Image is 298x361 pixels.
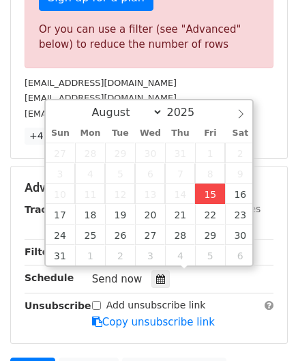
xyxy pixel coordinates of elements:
span: August 26, 2025 [105,225,135,245]
span: August 30, 2025 [225,225,255,245]
span: August 15, 2025 [195,184,225,204]
span: Thu [165,129,195,138]
span: July 30, 2025 [135,143,165,163]
span: August 5, 2025 [105,163,135,184]
span: August 9, 2025 [225,163,255,184]
span: August 12, 2025 [105,184,135,204]
span: August 1, 2025 [195,143,225,163]
span: August 4, 2025 [75,163,105,184]
span: August 31, 2025 [46,245,76,265]
strong: Filters [25,246,59,257]
span: August 3, 2025 [46,163,76,184]
strong: Schedule [25,272,74,283]
span: August 14, 2025 [165,184,195,204]
label: Add unsubscribe link [106,298,206,313]
span: August 8, 2025 [195,163,225,184]
span: September 1, 2025 [75,245,105,265]
span: August 7, 2025 [165,163,195,184]
span: August 25, 2025 [75,225,105,245]
span: September 6, 2025 [225,245,255,265]
span: August 21, 2025 [165,204,195,225]
small: [EMAIL_ADDRESS][DOMAIN_NAME] [25,93,177,103]
span: August 24, 2025 [46,225,76,245]
span: August 6, 2025 [135,163,165,184]
h5: Advanced [25,180,273,195]
a: +47 more [25,128,82,145]
span: August 2, 2025 [225,143,255,163]
div: Or you can use a filter (see "Advanced" below) to reduce the number of rows [39,22,259,53]
span: August 19, 2025 [105,204,135,225]
span: September 4, 2025 [165,245,195,265]
span: August 20, 2025 [135,204,165,225]
small: [EMAIL_ADDRESS][DOMAIN_NAME] [25,78,177,88]
span: August 16, 2025 [225,184,255,204]
span: Tue [105,129,135,138]
span: August 28, 2025 [165,225,195,245]
strong: Tracking [25,204,70,215]
span: August 10, 2025 [46,184,76,204]
span: September 3, 2025 [135,245,165,265]
span: August 23, 2025 [225,204,255,225]
span: July 27, 2025 [46,143,76,163]
span: Mon [75,129,105,138]
span: July 28, 2025 [75,143,105,163]
span: Sun [46,129,76,138]
span: August 17, 2025 [46,204,76,225]
span: August 27, 2025 [135,225,165,245]
a: Copy unsubscribe link [92,316,215,328]
span: September 2, 2025 [105,245,135,265]
span: Fri [195,129,225,138]
iframe: Chat Widget [230,295,298,361]
span: July 29, 2025 [105,143,135,163]
span: August 29, 2025 [195,225,225,245]
span: August 11, 2025 [75,184,105,204]
input: Year [163,106,212,119]
span: August 18, 2025 [75,204,105,225]
strong: Unsubscribe [25,300,91,311]
span: Send now [92,273,143,285]
span: August 13, 2025 [135,184,165,204]
span: Sat [225,129,255,138]
span: September 5, 2025 [195,245,225,265]
span: Wed [135,129,165,138]
span: July 31, 2025 [165,143,195,163]
span: August 22, 2025 [195,204,225,225]
small: [EMAIL_ADDRESS][DOMAIN_NAME] [25,109,177,119]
